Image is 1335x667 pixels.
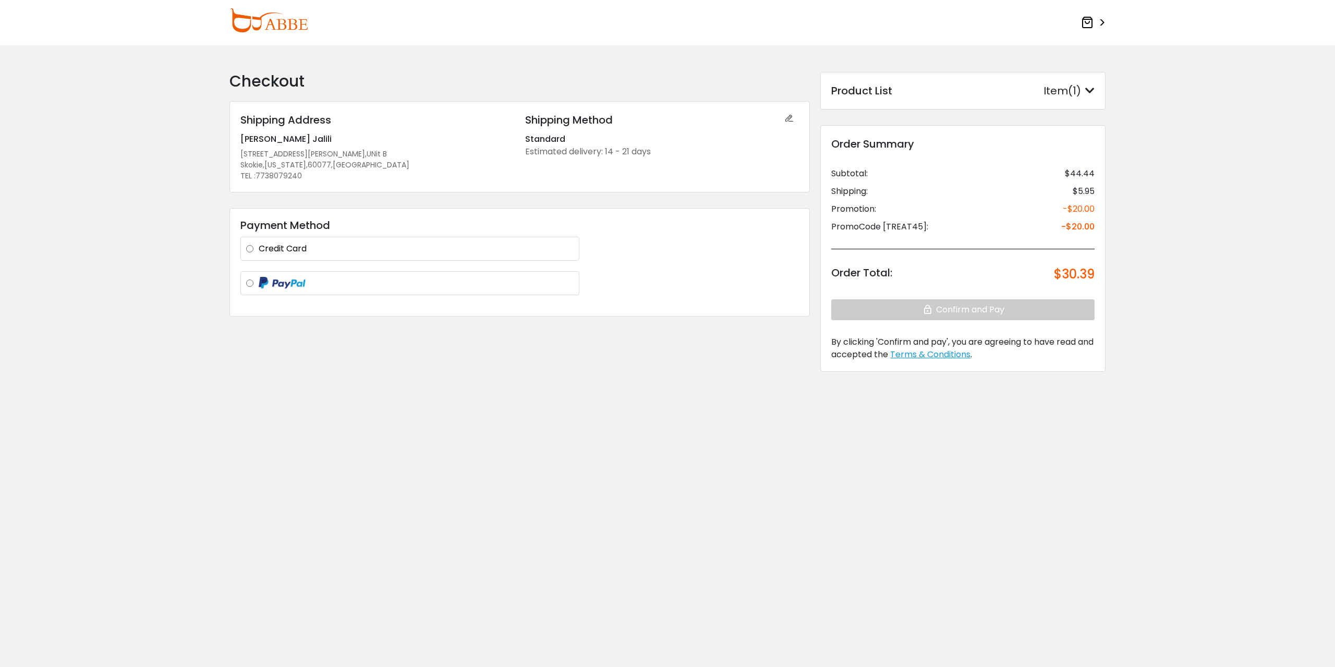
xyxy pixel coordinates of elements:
[229,72,810,91] h2: Checkout
[367,149,387,159] span: UNit B
[240,219,799,232] h3: Payment Method
[831,336,1094,360] span: By clicking 'Confirm and pay', you are agreeing to have read and accepted the
[831,265,892,284] div: Order Total:
[1063,203,1095,215] div: -$20.00
[525,145,799,158] div: Estimated delivery: 14 - 21 days
[1081,13,1106,32] a: >
[259,277,306,289] img: paypal-logo.png
[1061,221,1095,233] div: -$20.00
[1043,83,1095,99] div: Item(1)
[831,203,876,215] div: Promotion:
[240,149,365,159] span: [STREET_ADDRESS][PERSON_NAME]
[831,185,868,198] div: Shipping:
[240,171,515,181] div: TEL :
[240,112,515,128] div: Shipping Address
[240,149,515,160] div: ,
[240,160,515,171] div: , , ,
[525,112,799,128] div: Shipping Method
[525,133,799,145] div: Standard
[229,8,308,32] img: abbeglasses.com
[1065,167,1095,180] div: $44.44
[264,160,306,171] span: [US_STATE]
[256,171,302,181] span: 7738079240
[259,242,574,255] label: Credit Card
[1054,265,1095,284] div: $30.39
[831,136,1095,152] div: Order Summary
[312,133,332,145] span: Jalili
[308,160,331,171] span: 60077
[831,336,1095,361] div: .
[240,160,263,171] span: Skokie
[831,83,892,99] div: Product List
[1073,185,1095,198] div: $5.95
[890,348,970,360] span: Terms & Conditions
[333,160,409,171] span: [GEOGRAPHIC_DATA]
[831,221,928,233] div: PromoCode [TREAT45]:
[240,133,310,145] span: [PERSON_NAME]
[831,167,868,180] div: Subtotal:
[1096,14,1106,32] span: >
